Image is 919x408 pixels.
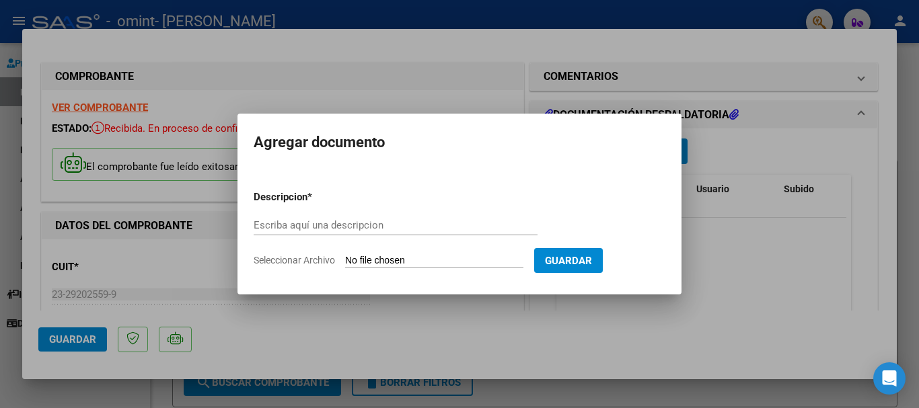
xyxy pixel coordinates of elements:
[254,190,377,205] p: Descripcion
[873,362,906,395] div: Open Intercom Messenger
[534,248,603,273] button: Guardar
[254,130,665,155] h2: Agregar documento
[254,255,335,266] span: Seleccionar Archivo
[545,255,592,267] span: Guardar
